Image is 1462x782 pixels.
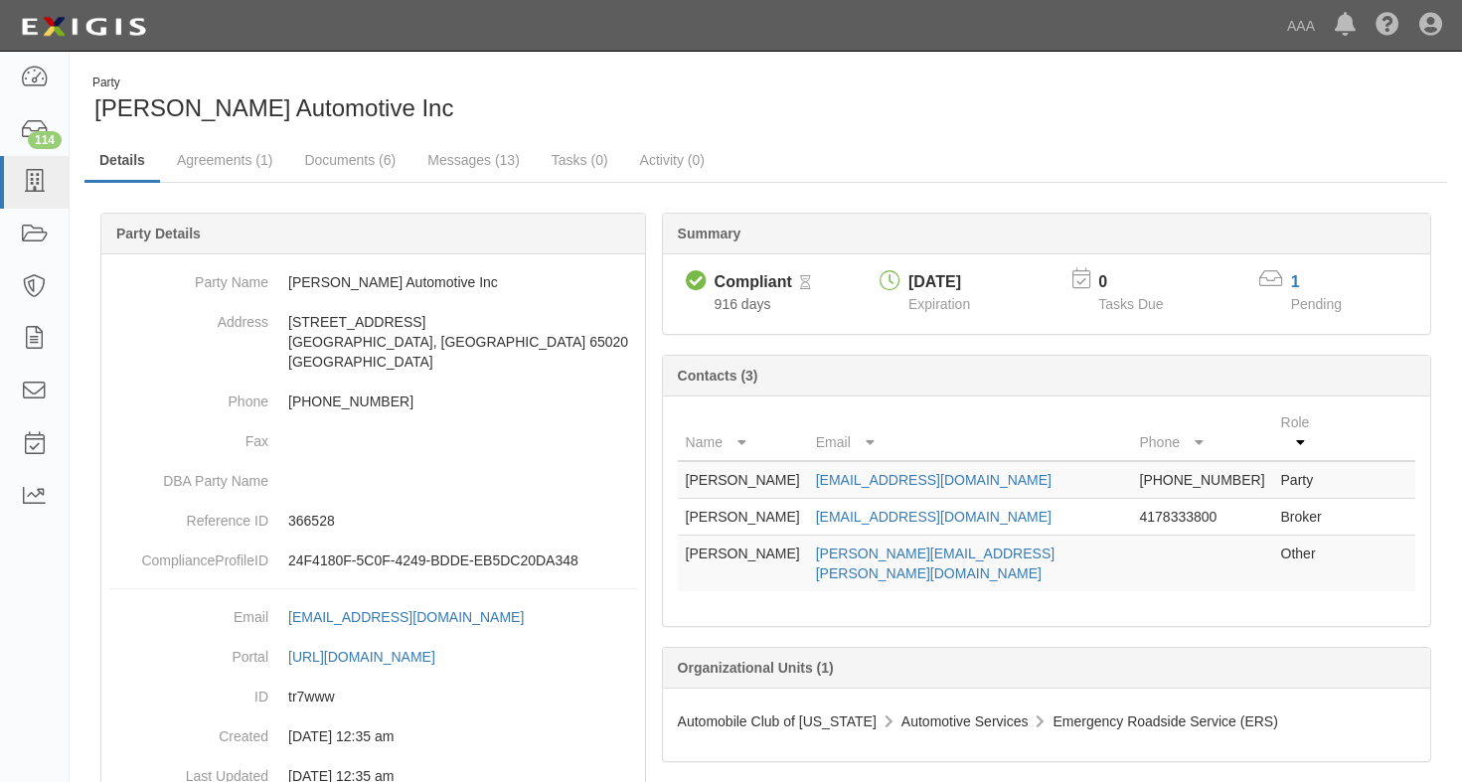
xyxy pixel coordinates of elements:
[678,461,808,499] td: [PERSON_NAME]
[288,609,546,625] a: [EMAIL_ADDRESS][DOMAIN_NAME]
[678,226,741,241] b: Summary
[908,271,970,294] div: [DATE]
[800,276,811,290] i: Pending Review
[816,472,1052,488] a: [EMAIL_ADDRESS][DOMAIN_NAME]
[816,509,1052,525] a: [EMAIL_ADDRESS][DOMAIN_NAME]
[109,382,268,411] dt: Phone
[109,262,268,292] dt: Party Name
[1277,6,1325,46] a: AAA
[816,546,1055,581] a: [PERSON_NAME][EMAIL_ADDRESS][PERSON_NAME][DOMAIN_NAME]
[1273,461,1336,499] td: Party
[109,262,637,302] dd: [PERSON_NAME] Automotive Inc
[109,716,637,756] dd: 03/10/2023 12:35 am
[678,499,808,536] td: [PERSON_NAME]
[84,140,160,183] a: Details
[1273,499,1336,536] td: Broker
[678,660,834,676] b: Organizational Units (1)
[412,140,535,180] a: Messages (13)
[94,94,453,121] span: [PERSON_NAME] Automotive Inc
[109,382,637,421] dd: [PHONE_NUMBER]
[1273,536,1336,592] td: Other
[162,140,287,180] a: Agreements (1)
[1376,14,1399,38] i: Help Center - Complianz
[678,713,877,729] span: Automobile Club of [US_STATE]
[808,404,1132,461] th: Email
[678,536,808,592] td: [PERSON_NAME]
[109,597,268,627] dt: Email
[109,461,268,491] dt: DBA Party Name
[1098,296,1163,312] span: Tasks Due
[1132,404,1273,461] th: Phone
[1291,296,1342,312] span: Pending
[15,9,152,45] img: logo-5460c22ac91f19d4615b14bd174203de0afe785f0fc80cf4dbbc73dc1793850b.png
[715,296,771,312] span: Since 03/10/2023
[1132,461,1273,499] td: [PHONE_NUMBER]
[116,226,201,241] b: Party Details
[1053,713,1277,729] span: Emergency Roadside Service (ERS)
[908,296,970,312] span: Expiration
[1273,404,1336,461] th: Role
[109,541,268,570] dt: ComplianceProfileID
[537,140,623,180] a: Tasks (0)
[288,511,637,531] p: 366528
[109,421,268,451] dt: Fax
[109,677,268,706] dt: ID
[715,271,792,294] div: Compliant
[1098,271,1188,294] p: 0
[109,677,637,716] dd: tr7www
[678,404,808,461] th: Name
[901,713,1029,729] span: Automotive Services
[28,131,62,149] div: 114
[109,637,268,667] dt: Portal
[288,607,524,627] div: [EMAIL_ADDRESS][DOMAIN_NAME]
[288,649,457,665] a: [URL][DOMAIN_NAME]
[109,501,268,531] dt: Reference ID
[288,550,637,570] p: 24F4180F-5C0F-4249-BDDE-EB5DC20DA348
[84,75,751,125] div: Bledsoe Automotive Inc
[109,302,268,332] dt: Address
[109,716,268,746] dt: Created
[109,302,637,382] dd: [STREET_ADDRESS] [GEOGRAPHIC_DATA], [GEOGRAPHIC_DATA] 65020 [GEOGRAPHIC_DATA]
[92,75,453,91] div: Party
[1291,273,1300,290] a: 1
[289,140,410,180] a: Documents (6)
[1132,499,1273,536] td: 4178333800
[625,140,720,180] a: Activity (0)
[678,368,758,384] b: Contacts (3)
[686,271,707,292] i: Compliant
